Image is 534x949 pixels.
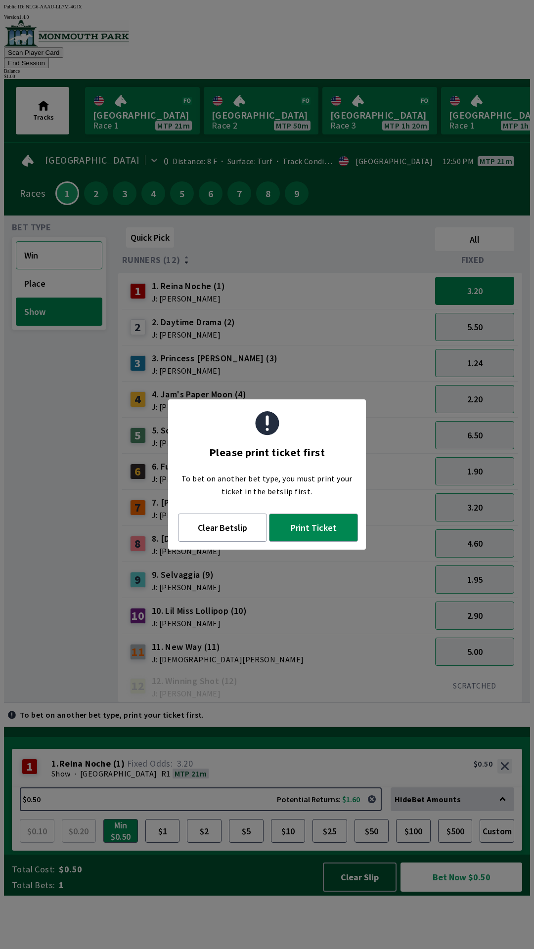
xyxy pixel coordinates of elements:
[168,464,366,506] div: To bet on another bet type, you must print your ticket in the betslip first.
[190,522,255,533] span: Clear Betslip
[281,522,346,533] span: Print Ticket
[269,514,358,542] button: Print Ticket
[178,514,267,542] button: Clear Betslip
[209,440,325,464] div: Please print ticket first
